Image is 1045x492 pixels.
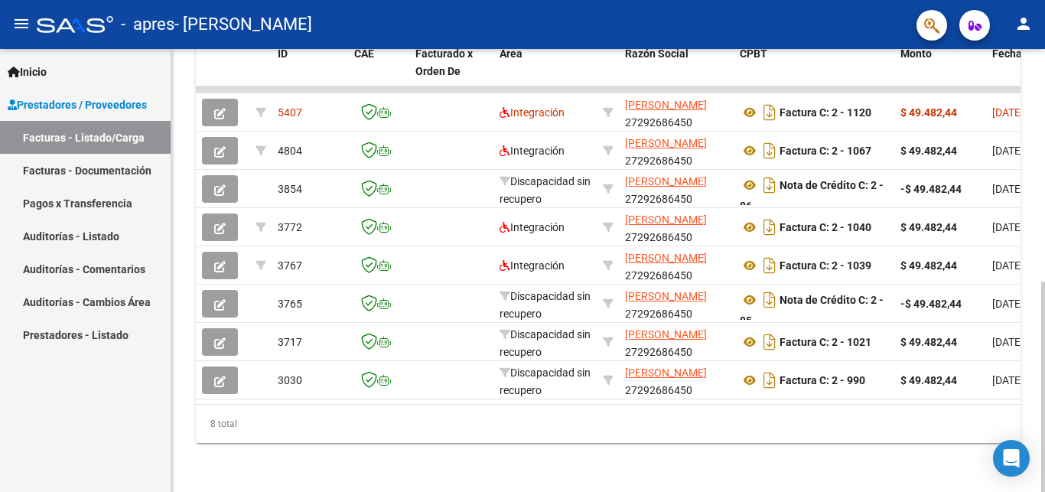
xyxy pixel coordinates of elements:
[619,37,734,105] datatable-header-cell: Razón Social
[992,183,1024,195] span: [DATE]
[500,47,522,60] span: Area
[409,37,493,105] datatable-header-cell: Facturado x Orden De
[900,336,957,348] strong: $ 49.482,44
[278,145,302,157] span: 4804
[900,259,957,272] strong: $ 49.482,44
[740,179,884,212] strong: Nota de Crédito C: 2 - 86
[780,336,871,348] strong: Factura C: 2 - 1021
[278,374,302,386] span: 3030
[625,175,707,187] span: [PERSON_NAME]
[780,221,871,233] strong: Factura C: 2 - 1040
[760,100,780,125] i: Descargar documento
[625,290,707,302] span: [PERSON_NAME]
[500,145,565,157] span: Integración
[278,298,302,310] span: 3765
[780,374,865,386] strong: Factura C: 2 - 990
[992,145,1024,157] span: [DATE]
[900,374,957,386] strong: $ 49.482,44
[278,47,288,60] span: ID
[500,175,591,205] span: Discapacidad sin recupero
[625,288,728,320] div: 27292686450
[900,298,962,310] strong: -$ 49.482,44
[760,368,780,393] i: Descargar documento
[278,106,302,119] span: 5407
[780,145,871,157] strong: Factura C: 2 - 1067
[500,290,591,320] span: Discapacidad sin recupero
[625,364,728,396] div: 27292686450
[625,211,728,243] div: 27292686450
[278,183,302,195] span: 3854
[900,221,957,233] strong: $ 49.482,44
[272,37,348,105] datatable-header-cell: ID
[900,106,957,119] strong: $ 49.482,44
[625,99,707,111] span: [PERSON_NAME]
[625,135,728,167] div: 27292686450
[740,294,884,327] strong: Nota de Crédito C: 2 - 85
[780,259,871,272] strong: Factura C: 2 - 1039
[894,37,986,105] datatable-header-cell: Monto
[278,221,302,233] span: 3772
[500,367,591,396] span: Discapacidad sin recupero
[1014,15,1033,33] mat-icon: person
[992,221,1024,233] span: [DATE]
[121,8,174,41] span: - apres
[992,298,1024,310] span: [DATE]
[625,213,707,226] span: [PERSON_NAME]
[174,8,312,41] span: - [PERSON_NAME]
[415,47,473,77] span: Facturado x Orden De
[900,47,932,60] span: Monto
[625,252,707,264] span: [PERSON_NAME]
[625,173,728,205] div: 27292686450
[760,215,780,239] i: Descargar documento
[500,221,565,233] span: Integración
[196,405,1021,443] div: 8 total
[992,336,1024,348] span: [DATE]
[734,37,894,105] datatable-header-cell: CPBT
[900,145,957,157] strong: $ 49.482,44
[760,138,780,163] i: Descargar documento
[992,259,1024,272] span: [DATE]
[760,253,780,278] i: Descargar documento
[348,37,409,105] datatable-header-cell: CAE
[625,326,728,358] div: 27292686450
[278,259,302,272] span: 3767
[354,47,374,60] span: CAE
[625,137,707,149] span: [PERSON_NAME]
[760,288,780,312] i: Descargar documento
[992,374,1024,386] span: [DATE]
[900,183,962,195] strong: -$ 49.482,44
[625,328,707,340] span: [PERSON_NAME]
[8,96,147,113] span: Prestadores / Proveedores
[625,96,728,129] div: 27292686450
[8,64,47,80] span: Inicio
[500,259,565,272] span: Integración
[760,330,780,354] i: Descargar documento
[992,106,1024,119] span: [DATE]
[740,47,767,60] span: CPBT
[760,173,780,197] i: Descargar documento
[625,47,689,60] span: Razón Social
[493,37,597,105] datatable-header-cell: Area
[780,106,871,119] strong: Factura C: 2 - 1120
[12,15,31,33] mat-icon: menu
[993,440,1030,477] div: Open Intercom Messenger
[625,249,728,282] div: 27292686450
[278,336,302,348] span: 3717
[500,106,565,119] span: Integración
[625,367,707,379] span: [PERSON_NAME]
[500,328,591,358] span: Discapacidad sin recupero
